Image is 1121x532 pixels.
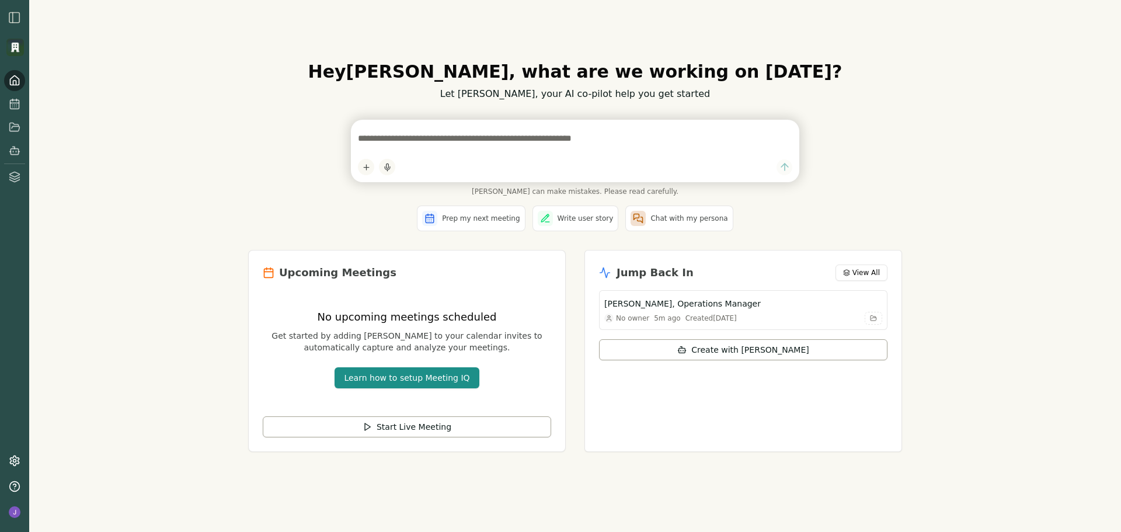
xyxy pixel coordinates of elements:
[417,206,525,231] button: Prep my next meeting
[777,159,792,175] button: Send message
[532,206,619,231] button: Write user story
[377,421,451,433] span: Start Live Meeting
[599,339,887,360] button: Create with [PERSON_NAME]
[379,159,395,175] button: Start dictation
[9,506,20,518] img: profile
[685,314,737,323] div: Created [DATE]
[835,265,887,281] button: View All
[351,187,799,196] span: [PERSON_NAME] can make mistakes. Please read carefully.
[558,214,614,223] span: Write user story
[4,476,25,497] button: Help
[6,39,24,56] img: Organization logo
[263,309,551,325] h3: No upcoming meetings scheduled
[335,367,479,388] button: Learn how to setup Meeting IQ
[8,11,22,25] img: sidebar
[616,314,649,323] span: No owner
[852,268,880,277] span: View All
[654,314,680,323] div: 5m ago
[617,265,694,281] h2: Jump Back In
[691,344,809,356] span: Create with [PERSON_NAME]
[625,206,733,231] button: Chat with my persona
[279,265,396,281] h2: Upcoming Meetings
[263,330,551,353] p: Get started by adding [PERSON_NAME] to your calendar invites to automatically capture and analyze...
[358,159,374,175] button: Add content to chat
[604,298,882,310] button: [PERSON_NAME], Operations Manager
[248,61,902,82] h1: Hey [PERSON_NAME] , what are we working on [DATE]?
[604,298,761,310] h3: [PERSON_NAME], Operations Manager
[263,416,551,437] button: Start Live Meeting
[442,214,520,223] span: Prep my next meeting
[248,87,902,101] p: Let [PERSON_NAME], your AI co-pilot help you get started
[650,214,727,223] span: Chat with my persona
